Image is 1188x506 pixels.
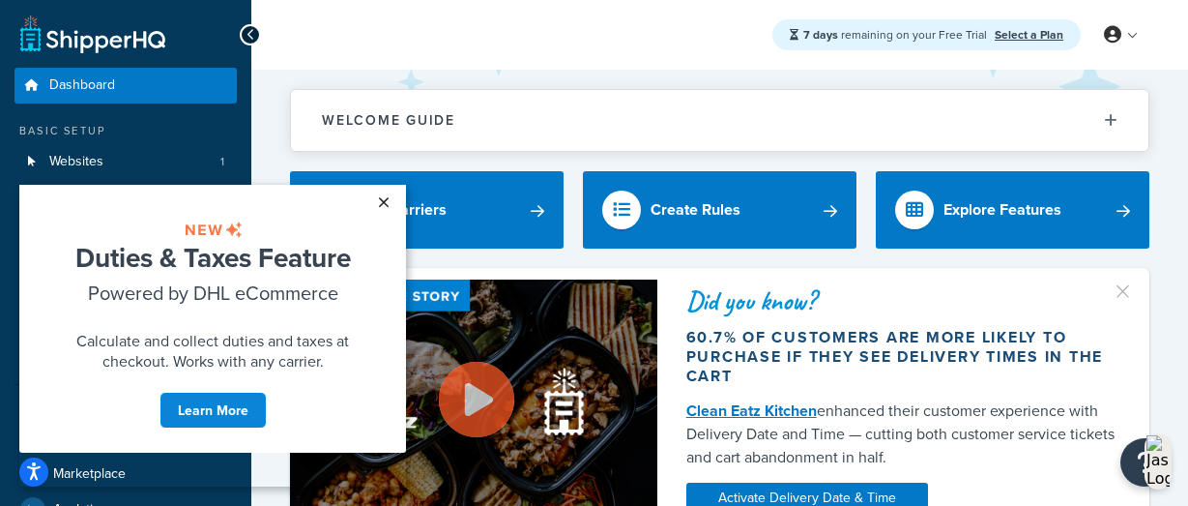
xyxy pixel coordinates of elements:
[14,180,237,216] a: Origins1
[14,144,237,180] a: Websites1
[14,293,237,329] a: Shipping Rules
[291,90,1148,151] button: Welcome Guide
[686,400,1120,469] div: enhanced their customer experience with Delivery Date and Time — cutting both customer service ti...
[14,256,237,292] a: Carriers0
[14,330,237,366] a: Advanced Features0
[686,287,1120,314] div: Did you know?
[69,94,319,122] span: Powered by DHL eCommerce
[943,196,1061,223] div: Explore Features
[14,144,237,180] li: Websites
[876,171,1149,249] a: Explore Features
[1120,438,1169,487] button: Open Resource Center
[14,400,237,416] div: Resources
[14,123,237,139] div: Basic Setup
[290,171,564,249] a: Add Carriers
[14,421,237,456] a: Test Your Rates
[803,26,990,44] span: remaining on your Free Trial
[651,196,740,223] div: Create Rules
[583,171,856,249] a: Create Rules
[14,330,237,366] li: Advanced Features
[140,207,247,244] a: Learn More
[14,256,237,292] li: Carriers
[14,180,237,216] li: Origins
[995,26,1063,44] a: Select a Plan
[686,328,1120,386] div: 60.7% of customers are more likely to purchase if they see delivery times in the cart
[14,457,237,491] a: Marketplace
[686,400,817,422] a: Clean Eatz Kitchen
[220,154,224,170] span: 1
[803,26,838,44] strong: 7 days
[56,53,332,92] span: Duties & Taxes Feature
[14,235,237,252] div: Manage Shipping
[49,154,103,170] span: Websites
[57,145,330,187] span: Calculate and collect duties and taxes at checkout. Works with any carrier.
[14,68,237,104] a: Dashboard
[322,113,455,128] h2: Welcome Guide
[49,77,115,94] span: Dashboard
